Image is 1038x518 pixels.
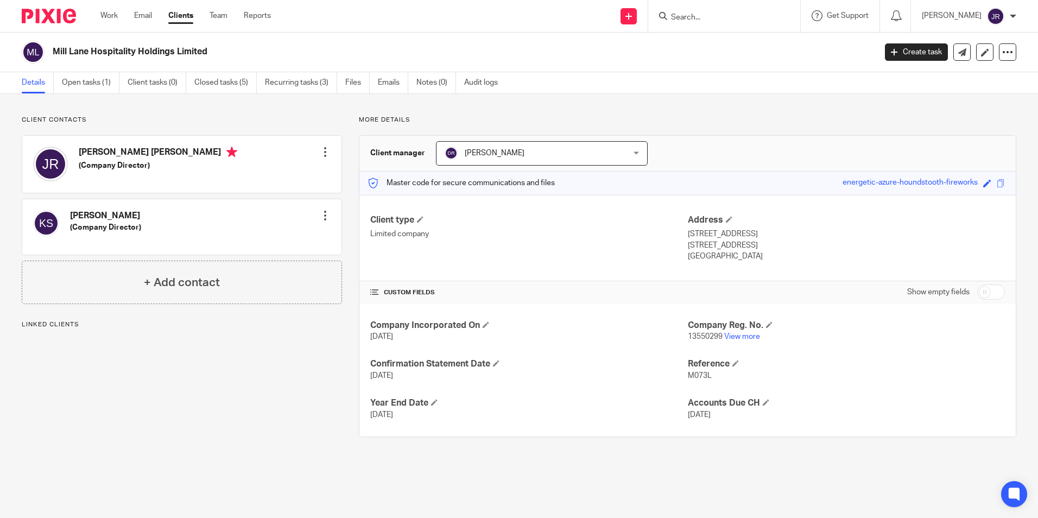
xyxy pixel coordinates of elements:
a: Team [210,10,227,21]
span: 13550299 [688,333,723,340]
label: Show empty fields [907,287,970,298]
span: [PERSON_NAME] [465,149,524,157]
p: [GEOGRAPHIC_DATA] [688,251,1005,262]
img: svg%3E [445,147,458,160]
img: svg%3E [33,147,68,181]
a: Email [134,10,152,21]
p: Master code for secure communications and files [368,178,555,188]
a: Files [345,72,370,93]
a: Closed tasks (5) [194,72,257,93]
h4: [PERSON_NAME] [70,210,141,222]
a: Reports [244,10,271,21]
h5: (Company Director) [70,222,141,233]
span: [DATE] [688,411,711,419]
a: Open tasks (1) [62,72,119,93]
h4: Company Incorporated On [370,320,687,331]
a: View more [724,333,760,340]
a: Details [22,72,54,93]
a: Work [100,10,118,21]
p: [PERSON_NAME] [922,10,982,21]
p: Limited company [370,229,687,239]
h4: Accounts Due CH [688,397,1005,409]
a: Emails [378,72,408,93]
span: [DATE] [370,411,393,419]
p: Linked clients [22,320,342,329]
a: Notes (0) [416,72,456,93]
h4: Confirmation Statement Date [370,358,687,370]
img: Pixie [22,9,76,23]
h4: Company Reg. No. [688,320,1005,331]
a: Audit logs [464,72,506,93]
input: Search [670,13,768,23]
h4: + Add contact [144,274,220,291]
h4: CUSTOM FIELDS [370,288,687,297]
p: More details [359,116,1016,124]
a: Client tasks (0) [128,72,186,93]
h2: Mill Lane Hospitality Holdings Limited [53,46,705,58]
img: svg%3E [33,210,59,236]
span: M073L [688,372,712,380]
p: [STREET_ADDRESS] [688,229,1005,239]
h4: Reference [688,358,1005,370]
h3: Client manager [370,148,425,159]
img: svg%3E [22,41,45,64]
h4: [PERSON_NAME] [PERSON_NAME] [79,147,237,160]
h4: Year End Date [370,397,687,409]
div: energetic-azure-houndstooth-fireworks [843,177,978,189]
img: svg%3E [987,8,1004,25]
p: Client contacts [22,116,342,124]
h4: Client type [370,214,687,226]
span: Get Support [827,12,869,20]
h4: Address [688,214,1005,226]
a: Recurring tasks (3) [265,72,337,93]
p: [STREET_ADDRESS] [688,240,1005,251]
span: [DATE] [370,333,393,340]
a: Create task [885,43,948,61]
h5: (Company Director) [79,160,237,171]
i: Primary [226,147,237,157]
span: [DATE] [370,372,393,380]
a: Clients [168,10,193,21]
